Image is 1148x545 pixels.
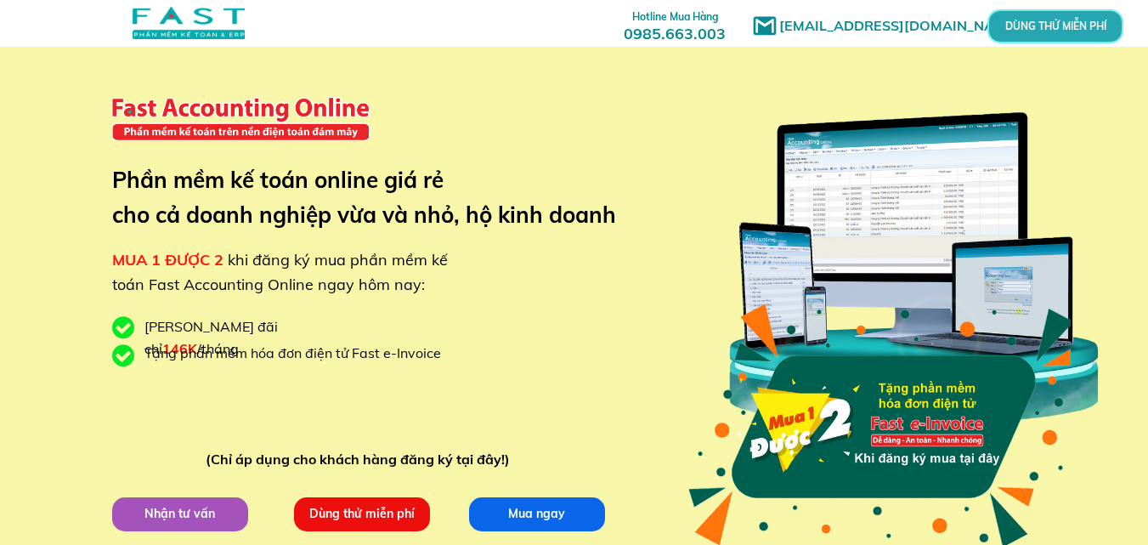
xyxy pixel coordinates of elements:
[779,15,1030,37] h1: [EMAIL_ADDRESS][DOMAIN_NAME]
[112,250,448,294] span: khi đăng ký mua phần mềm kế toán Fast Accounting Online ngay hôm nay:
[144,343,454,365] div: Tặng phần mềm hóa đơn điện tử Fast e-Invoice
[605,6,744,43] h3: 0985.663.003
[144,316,365,360] div: [PERSON_NAME] đãi chỉ /tháng
[112,250,223,270] span: MUA 1 ĐƯỢC 2
[469,497,605,531] p: Mua ngay
[112,497,248,531] p: Nhận tư vấn
[632,10,718,23] span: Hotline Mua Hàng
[112,162,642,233] h3: Phần mềm kế toán online giá rẻ cho cả doanh nghiệp vừa và nhỏ, hộ kinh doanh
[294,497,430,531] p: Dùng thử miễn phí
[206,449,517,471] div: (Chỉ áp dụng cho khách hàng đăng ký tại đây!)
[162,340,197,357] span: 146K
